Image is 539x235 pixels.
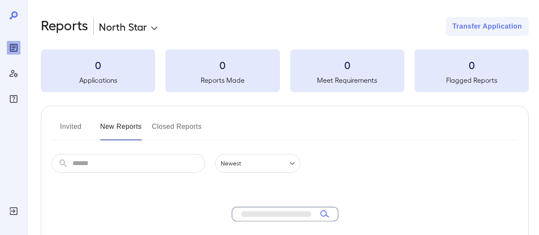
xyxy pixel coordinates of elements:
p: North Star [99,20,147,33]
button: New Reports [100,120,142,140]
button: Invited [52,120,90,140]
div: Reports [7,41,20,55]
h3: 0 [41,58,155,72]
div: Newest [215,154,300,173]
h5: Applications [41,75,155,85]
h2: Reports [41,17,88,36]
button: Closed Reports [152,120,202,140]
h3: 0 [165,58,280,72]
div: Log Out [7,204,20,218]
h5: Flagged Reports [415,75,529,85]
h5: Reports Made [165,75,280,85]
summary: 0Applications0Reports Made0Meet Requirements0Flagged Reports [41,49,529,92]
h5: Meet Requirements [290,75,404,85]
button: Transfer Application [446,17,529,36]
div: FAQ [7,92,20,106]
div: Manage Users [7,67,20,80]
h3: 0 [415,58,529,72]
h3: 0 [290,58,404,72]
